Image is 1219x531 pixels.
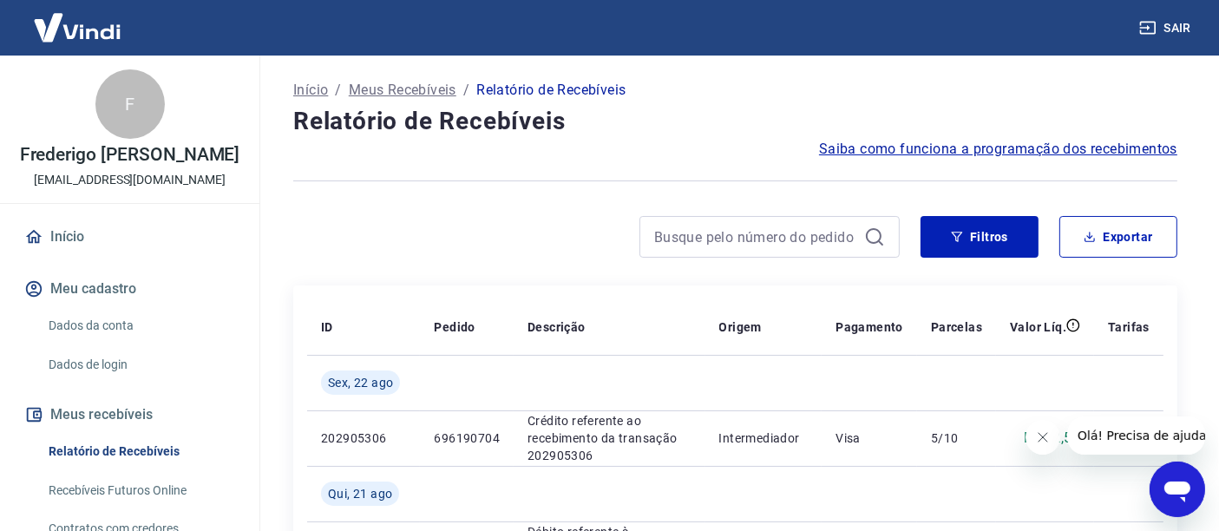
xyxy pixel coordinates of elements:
iframe: Mensagem da empresa [1067,416,1205,455]
a: Meus Recebíveis [349,80,456,101]
button: Meu cadastro [21,270,239,308]
a: Início [293,80,328,101]
a: Início [21,218,239,256]
p: Intermediador [719,429,809,447]
p: 5/10 [931,429,982,447]
a: Relatório de Recebíveis [42,434,239,469]
span: Sex, 22 ago [328,374,393,391]
p: Pagamento [836,318,903,336]
p: Relatório de Recebíveis [476,80,626,101]
span: Qui, 21 ago [328,485,392,502]
iframe: Botão para abrir a janela de mensagens [1150,462,1205,517]
button: Sair [1136,12,1198,44]
p: Origem [719,318,762,336]
p: Crédito referente ao recebimento da transação 202905306 [528,412,691,464]
button: Exportar [1059,216,1177,258]
p: Visa [836,429,903,447]
p: ID [321,318,333,336]
p: Parcelas [931,318,982,336]
p: Tarifas [1108,318,1150,336]
iframe: Fechar mensagem [1026,420,1060,455]
p: Pedido [434,318,475,336]
input: Busque pelo número do pedido [654,224,857,250]
a: Dados da conta [42,308,239,344]
p: 202905306 [321,429,406,447]
p: Frederigo [PERSON_NAME] [20,146,240,164]
a: Saiba como funciona a programação dos recebimentos [819,139,1177,160]
div: F [95,69,165,139]
p: Descrição [528,318,586,336]
button: Meus recebíveis [21,396,239,434]
a: Dados de login [42,347,239,383]
h4: Relatório de Recebíveis [293,104,1177,139]
button: Filtros [921,216,1039,258]
p: / [463,80,469,101]
p: [EMAIL_ADDRESS][DOMAIN_NAME] [34,171,226,189]
p: Valor Líq. [1010,318,1066,336]
p: R$ 62,55 [1024,428,1080,449]
p: / [335,80,341,101]
a: Recebíveis Futuros Online [42,473,239,508]
p: 696190704 [434,429,500,447]
span: Olá! Precisa de ajuda? [10,12,146,26]
img: Vindi [21,1,134,54]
